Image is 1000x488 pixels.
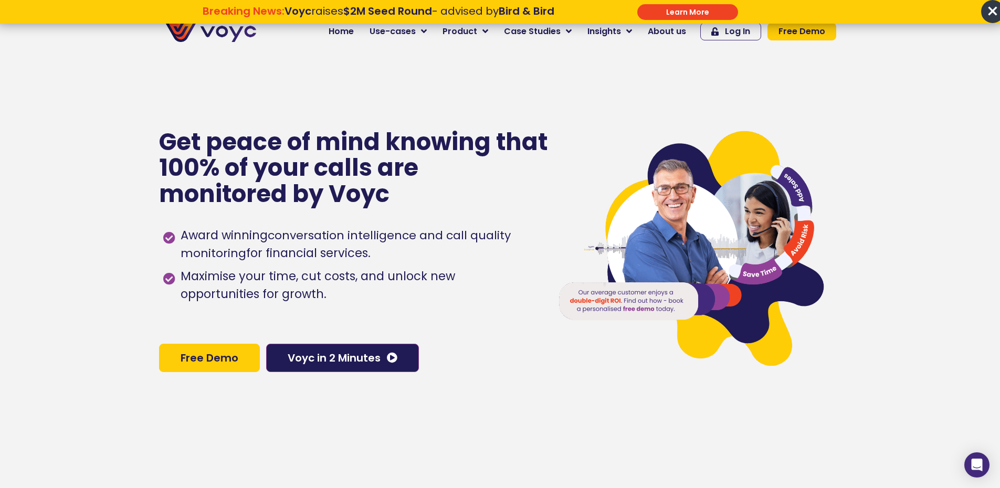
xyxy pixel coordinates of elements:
[266,344,419,372] a: Voyc in 2 Minutes
[496,21,580,42] a: Case Studies
[504,25,561,38] span: Case Studies
[587,25,621,38] span: Insights
[637,4,738,20] div: Submit
[640,21,694,42] a: About us
[178,227,536,262] span: Award winning for financial services.
[203,4,285,18] strong: Breaking News:
[159,344,260,372] a: Free Demo
[700,23,761,40] a: Log In
[648,25,686,38] span: About us
[767,23,836,40] a: Free Demo
[343,4,432,18] strong: $2M Seed Round
[329,25,354,38] span: Home
[580,21,640,42] a: Insights
[181,353,238,363] span: Free Demo
[435,21,496,42] a: Product
[285,4,554,18] span: raises - advised by
[164,21,256,42] img: voyc-full-logo
[288,353,381,363] span: Voyc in 2 Minutes
[964,452,990,478] div: Open Intercom Messenger
[178,268,536,303] span: Maximise your time, cut costs, and unlock new opportunities for growth.
[362,21,435,42] a: Use-cases
[159,129,549,207] p: Get peace of mind knowing that 100% of your calls are monitored by Voyc
[285,4,311,18] strong: Voyc
[443,25,477,38] span: Product
[149,5,607,30] div: Breaking News: Voyc raises $2M Seed Round - advised by Bird & Bird
[725,27,750,36] span: Log In
[499,4,554,18] strong: Bird & Bird
[181,227,511,261] h1: conversation intelligence and call quality monitoring
[370,25,416,38] span: Use-cases
[778,27,825,36] span: Free Demo
[321,21,362,42] a: Home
